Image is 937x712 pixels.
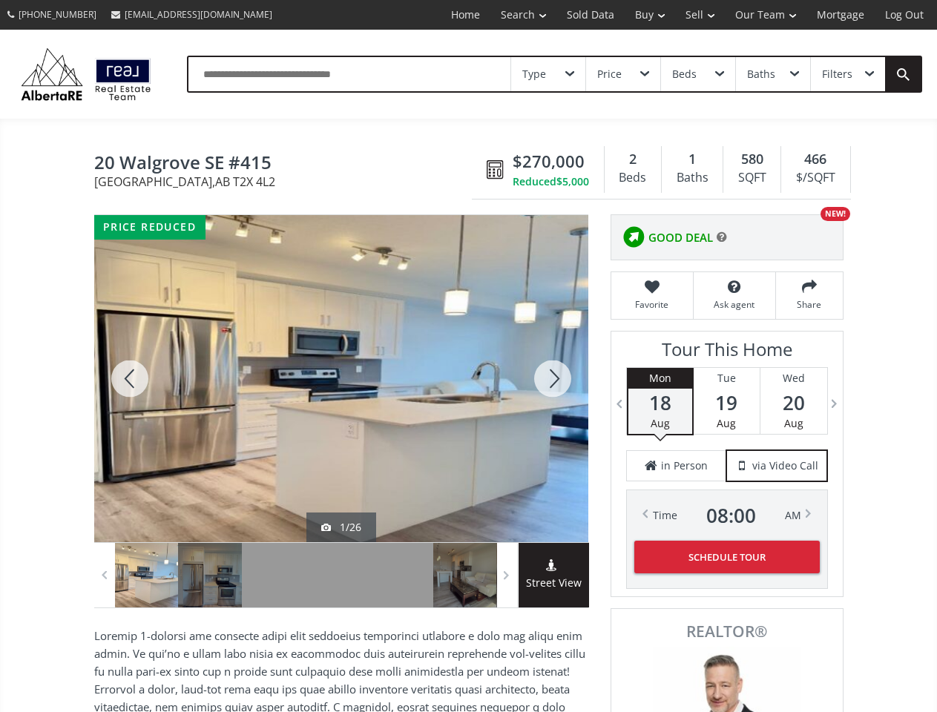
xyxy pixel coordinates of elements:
div: $/SQFT [789,167,842,189]
div: SQFT [731,167,773,189]
span: in Person [661,458,708,473]
div: NEW! [821,207,850,221]
span: [EMAIL_ADDRESS][DOMAIN_NAME] [125,8,272,21]
span: [GEOGRAPHIC_DATA] , AB T2X 4L2 [94,176,479,188]
div: price reduced [94,215,206,240]
span: $270,000 [513,150,585,173]
span: Aug [784,416,803,430]
span: [PHONE_NUMBER] [19,8,96,21]
span: Aug [717,416,736,430]
img: rating icon [619,222,648,252]
div: Baths [747,69,775,79]
img: Logo [15,44,157,104]
div: Mon [628,368,692,389]
div: 20 Walgrove SE #415 Calgary, AB T2X 4L2 - Photo 1 of 26 [94,215,588,542]
h3: Tour This Home [626,339,828,367]
span: 20 Walgrove SE #415 [94,153,479,176]
span: 580 [741,150,763,169]
div: Wed [760,368,827,389]
span: Share [783,298,835,311]
div: Tue [694,368,760,389]
div: 2 [612,150,654,169]
div: Type [522,69,546,79]
span: Ask agent [701,298,768,311]
span: 18 [628,392,692,413]
span: $5,000 [556,174,589,189]
div: 1 [669,150,715,169]
div: Reduced [513,174,589,189]
div: 1/26 [321,520,361,535]
span: Street View [519,575,589,592]
div: Time AM [653,505,801,526]
div: Beds [612,167,654,189]
span: 08 : 00 [706,505,756,526]
div: Baths [669,167,715,189]
span: 20 [760,392,827,413]
div: Filters [822,69,852,79]
span: via Video Call [752,458,818,473]
span: REALTOR® [628,624,826,639]
div: Price [597,69,622,79]
span: 19 [694,392,760,413]
a: [EMAIL_ADDRESS][DOMAIN_NAME] [104,1,280,28]
button: Schedule Tour [634,541,820,573]
div: 466 [789,150,842,169]
span: GOOD DEAL [648,230,713,245]
div: Beds [672,69,697,79]
span: Favorite [619,298,686,311]
span: Aug [651,416,670,430]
